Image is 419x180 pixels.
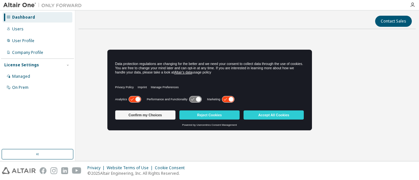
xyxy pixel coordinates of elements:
[12,50,43,55] div: Company Profile
[12,26,24,32] div: Users
[50,167,57,174] img: instagram.svg
[4,62,39,68] div: License Settings
[12,74,30,79] div: Managed
[375,16,412,27] button: Contact Sales
[12,15,35,20] div: Dashboard
[2,167,36,174] img: altair_logo.svg
[87,165,107,171] div: Privacy
[87,171,189,176] p: © 2025 Altair Engineering, Inc. All Rights Reserved.
[3,2,85,8] img: Altair One
[72,167,82,174] img: youtube.svg
[12,85,28,90] div: On Prem
[155,165,189,171] div: Cookie Consent
[12,38,34,43] div: User Profile
[61,167,68,174] img: linkedin.svg
[40,167,46,174] img: facebook.svg
[107,165,155,171] div: Website Terms of Use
